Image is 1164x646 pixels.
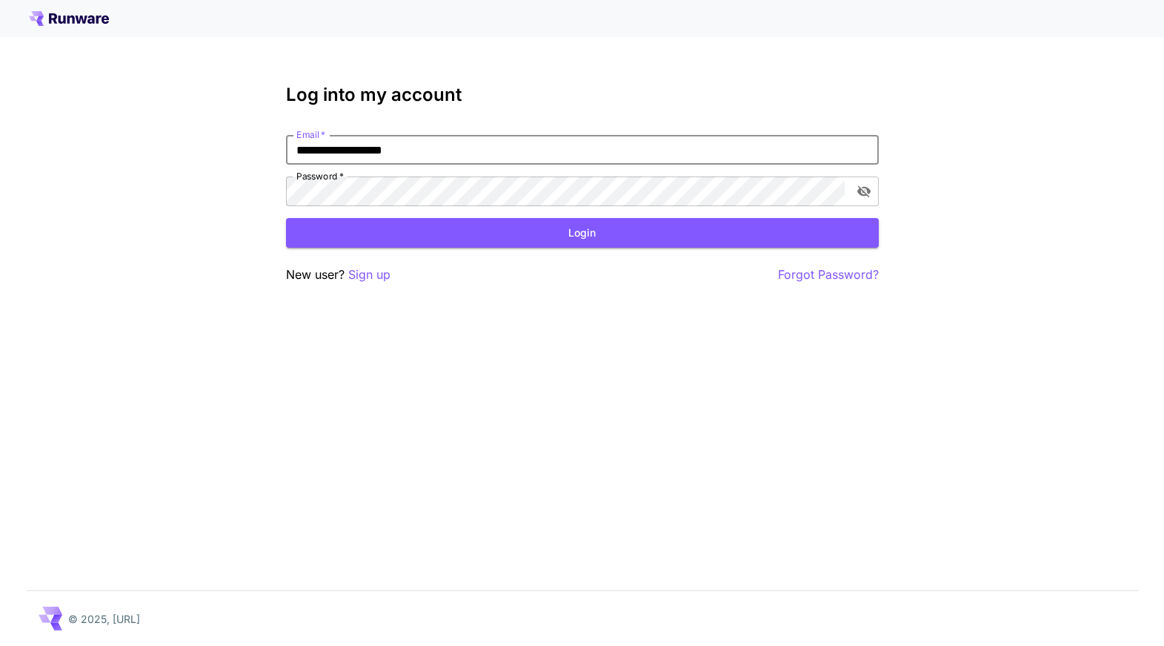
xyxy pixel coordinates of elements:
[778,266,879,284] button: Forgot Password?
[286,218,879,248] button: Login
[851,178,877,205] button: toggle password visibility
[68,611,140,627] p: © 2025, [URL]
[286,85,879,105] h3: Log into my account
[296,128,325,141] label: Email
[296,170,344,182] label: Password
[286,266,390,284] p: New user?
[348,266,390,284] button: Sign up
